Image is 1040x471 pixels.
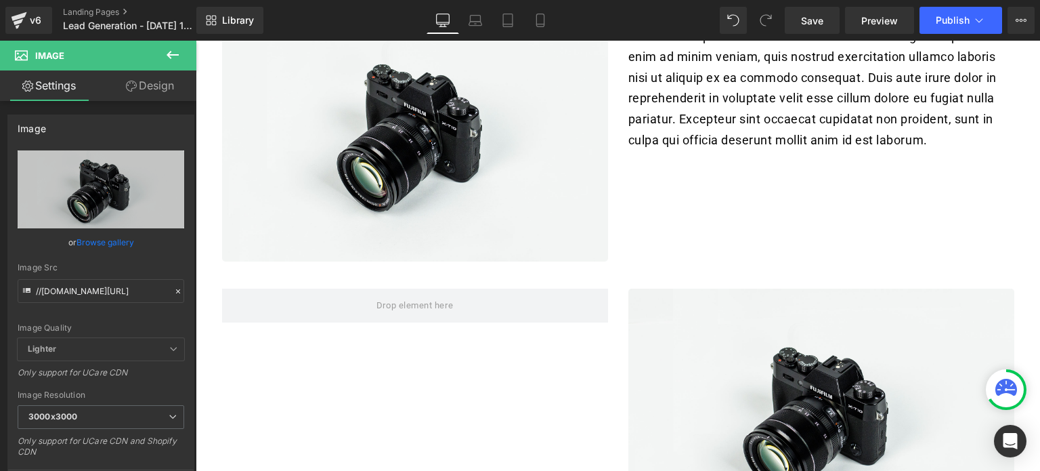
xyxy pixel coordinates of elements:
[720,7,747,34] button: Undo
[153,81,223,90] div: 关键词（按流量）
[994,425,1026,457] div: Open Intercom Messenger
[427,7,459,34] a: Desktop
[28,411,77,422] b: 3000x3000
[63,7,219,18] a: Landing Pages
[861,14,898,28] span: Preview
[18,235,184,249] div: or
[492,7,524,34] a: Tablet
[18,367,184,387] div: Only support for UCare CDN
[101,70,199,101] a: Design
[919,7,1002,34] button: Publish
[18,323,184,333] div: Image Quality
[35,50,64,61] span: Image
[5,7,52,34] a: v6
[936,15,970,26] span: Publish
[18,263,184,272] div: Image Src
[38,22,66,33] div: v 4.0.25
[27,12,44,29] div: v6
[524,7,557,34] a: Mobile
[18,390,184,400] div: Image Resolution
[18,115,46,134] div: Image
[35,35,137,47] div: 域名: [DOMAIN_NAME]
[18,436,184,466] div: Only support for UCare CDN and Shopify CDN
[196,7,263,34] a: New Library
[77,230,134,254] a: Browse gallery
[55,80,66,91] img: tab_domain_overview_orange.svg
[459,7,492,34] a: Laptop
[752,7,779,34] button: Redo
[63,20,193,31] span: Lead Generation - [DATE] 11:06:49
[845,7,914,34] a: Preview
[28,344,56,354] b: Lighter
[18,279,184,303] input: Link
[1007,7,1035,34] button: More
[22,35,32,47] img: website_grey.svg
[222,14,254,26] span: Library
[801,14,823,28] span: Save
[70,81,104,90] div: 域名概述
[138,80,149,91] img: tab_keywords_by_traffic_grey.svg
[22,22,32,33] img: logo_orange.svg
